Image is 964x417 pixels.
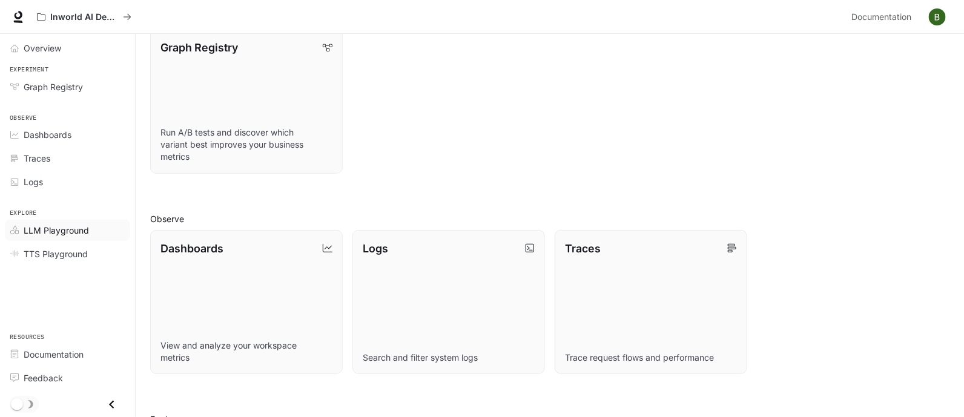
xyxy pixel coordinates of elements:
a: Overview [5,38,130,59]
p: Logs [363,240,388,257]
a: Logs [5,171,130,192]
a: Documentation [847,5,920,29]
button: User avatar [925,5,949,29]
span: Graph Registry [24,80,83,93]
p: Run A/B tests and discover which variant best improves your business metrics [160,126,332,163]
span: Logs [24,176,43,188]
span: Dashboards [24,128,71,141]
span: Documentation [24,348,84,361]
p: Search and filter system logs [363,352,535,364]
a: LogsSearch and filter system logs [352,230,545,375]
span: Feedback [24,372,63,384]
a: Graph RegistryRun A/B tests and discover which variant best improves your business metrics [150,29,343,174]
p: View and analyze your workspace metrics [160,340,332,364]
a: Graph Registry [5,76,130,97]
span: TTS Playground [24,248,88,260]
a: DashboardsView and analyze your workspace metrics [150,230,343,375]
a: Dashboards [5,124,130,145]
a: TTS Playground [5,243,130,264]
p: Traces [565,240,601,257]
img: User avatar [929,8,946,25]
a: Documentation [5,344,130,365]
button: All workspaces [31,5,137,29]
a: Feedback [5,367,130,389]
a: Traces [5,148,130,169]
span: LLM Playground [24,224,89,237]
span: Traces [24,152,50,165]
a: TracesTrace request flows and performance [555,230,747,375]
p: Trace request flows and performance [565,352,737,364]
button: Close drawer [98,392,125,417]
a: LLM Playground [5,220,130,241]
p: Graph Registry [160,39,238,56]
p: Inworld AI Demos [50,12,118,22]
span: Overview [24,42,61,54]
h2: Observe [150,212,949,225]
span: Dark mode toggle [11,397,23,410]
span: Documentation [851,10,911,25]
p: Dashboards [160,240,223,257]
